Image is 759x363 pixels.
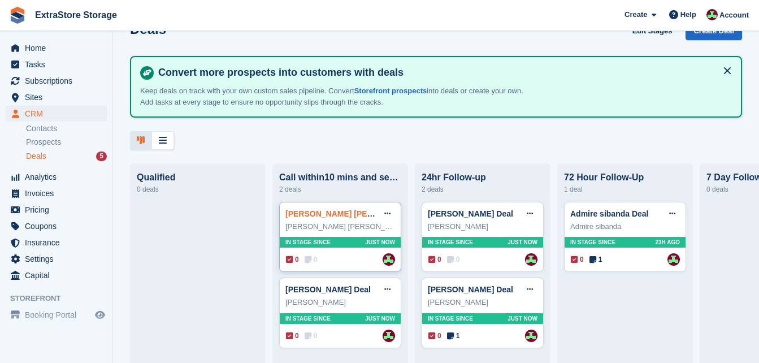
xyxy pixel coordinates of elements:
span: Just now [508,238,537,247]
div: 1 deal [564,183,686,196]
div: Call within10 mins and send an Intro email [279,172,401,183]
span: 0 [286,331,299,341]
a: menu [6,40,107,56]
a: menu [6,106,107,122]
a: [PERSON_NAME] [PERSON_NAME] Deal [285,209,439,218]
span: Settings [25,251,93,267]
h4: Convert more prospects into customers with deals [154,66,732,79]
span: 23H AGO [655,238,680,247]
a: menu [6,169,107,185]
span: Invoices [25,185,93,201]
a: Preview store [93,308,107,322]
img: Chelsea Parker [383,330,395,342]
span: Just now [508,314,537,323]
span: Subscriptions [25,73,93,89]
span: Pricing [25,202,93,218]
div: [PERSON_NAME] [285,297,395,308]
p: Keep deals on track with your own custom sales pipeline. Convert into deals or create your own. A... [140,85,536,107]
div: [PERSON_NAME] [428,221,537,232]
span: Prospects [26,137,61,148]
a: Prospects [26,136,107,148]
span: Capital [25,267,93,283]
a: Create Deal [686,21,742,40]
a: menu [6,89,107,105]
a: Contacts [26,123,107,134]
span: 0 [305,254,318,265]
span: In stage since [285,314,331,323]
a: menu [6,57,107,72]
div: [PERSON_NAME] [428,297,537,308]
span: 0 [428,254,441,265]
span: CRM [25,106,93,122]
span: Insurance [25,235,93,250]
img: Chelsea Parker [525,330,537,342]
a: menu [6,307,107,323]
div: [PERSON_NAME] [PERSON_NAME] [285,221,395,232]
a: ExtraStore Storage [31,6,122,24]
a: menu [6,251,107,267]
span: In stage since [428,314,473,323]
a: menu [6,185,107,201]
span: Account [719,10,749,21]
div: 2 deals [279,183,401,196]
span: Booking Portal [25,307,93,323]
span: In stage since [570,238,615,247]
span: Just now [365,238,395,247]
div: Admire sibanda [570,221,680,232]
a: Edit Stages [628,21,677,40]
a: menu [6,202,107,218]
span: 1 [447,331,460,341]
span: 0 [286,254,299,265]
span: Help [680,9,696,20]
span: 0 [428,331,441,341]
div: 24hr Follow-up [422,172,544,183]
a: menu [6,73,107,89]
span: In stage since [285,238,331,247]
div: 5 [96,152,107,161]
img: Chelsea Parker [667,253,680,266]
span: Create [624,9,647,20]
span: 0 [305,331,318,341]
div: 72 Hour Follow-Up [564,172,686,183]
div: Qualified [137,172,259,183]
span: 0 [571,254,584,265]
a: menu [6,235,107,250]
span: Analytics [25,169,93,185]
span: Home [25,40,93,56]
a: [PERSON_NAME] Deal [285,285,371,294]
img: Chelsea Parker [706,9,718,20]
span: 1 [589,254,602,265]
span: Just now [365,314,395,323]
a: [PERSON_NAME] Deal [428,209,513,218]
div: 2 deals [422,183,544,196]
img: stora-icon-8386f47178a22dfd0bd8f6a31ec36ba5ce8667c1dd55bd0f319d3a0aa187defe.svg [9,7,26,24]
img: Chelsea Parker [525,253,537,266]
img: Chelsea Parker [383,253,395,266]
a: [PERSON_NAME] Deal [428,285,513,294]
span: Deals [26,151,46,162]
a: menu [6,218,107,234]
span: 0 [447,254,460,265]
a: Admire sibanda Deal [570,209,649,218]
div: 0 deals [137,183,259,196]
a: Deals 5 [26,150,107,162]
span: Storefront [10,293,112,304]
span: Coupons [25,218,93,234]
a: menu [6,267,107,283]
a: Storefront prospects [354,87,427,95]
span: In stage since [428,238,473,247]
span: Sites [25,89,93,105]
span: Tasks [25,57,93,72]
